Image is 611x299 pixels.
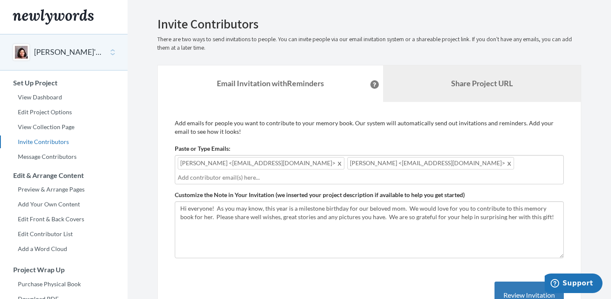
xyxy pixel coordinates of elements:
label: Paste or Type Emails: [175,144,230,153]
p: Add emails for people you want to contribute to your memory book. Our system will automatically s... [175,119,564,136]
button: [PERSON_NAME]'s Milestone Birthday [34,47,103,58]
h3: Project Wrap Up [0,266,128,274]
span: [PERSON_NAME] <[EMAIL_ADDRESS][DOMAIN_NAME]> [178,157,344,169]
h3: Set Up Project [0,79,128,87]
textarea: Hi everyone! As you may know, this year is a milestone birthday for our beloved mom. We would lov... [175,201,564,258]
p: There are two ways to send invitations to people. You can invite people via our email invitation ... [157,35,581,52]
label: Customize the Note in Your Invitation (we inserted your project description if available to help ... [175,191,465,199]
h3: Edit & Arrange Content [0,172,128,179]
input: Add contributor email(s) here... [178,173,561,182]
h2: Invite Contributors [157,17,581,31]
span: [PERSON_NAME] <[EMAIL_ADDRESS][DOMAIN_NAME]> [347,157,514,169]
b: Share Project URL [451,79,513,88]
iframe: Opens a widget where you can chat to one of our agents [545,274,602,295]
strong: Email Invitation with Reminders [217,79,324,88]
img: Newlywords logo [13,9,94,25]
